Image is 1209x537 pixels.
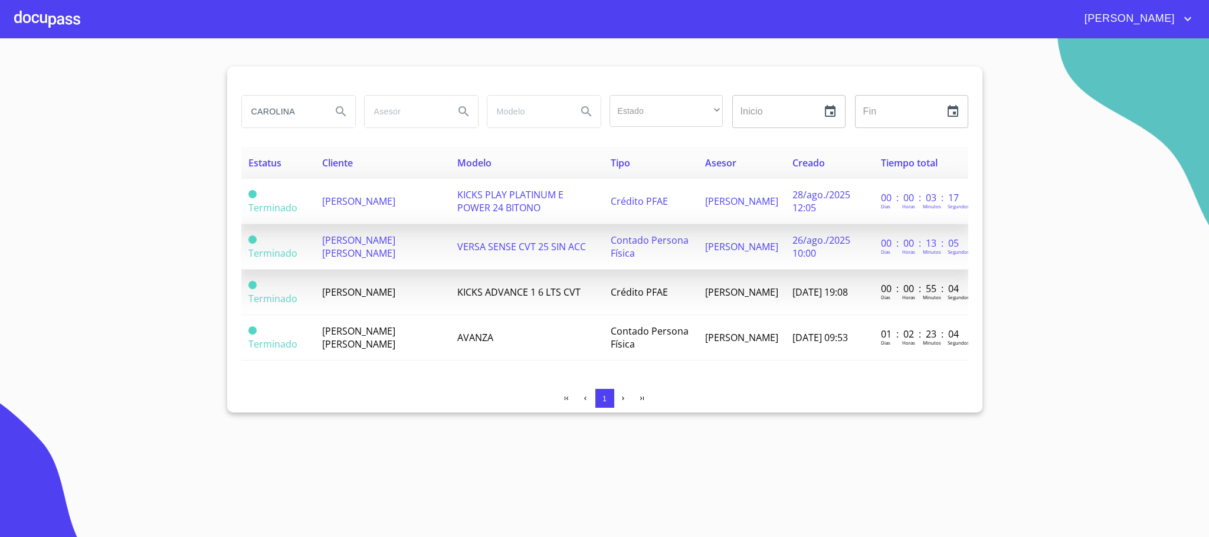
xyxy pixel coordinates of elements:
span: KICKS ADVANCE 1 6 LTS CVT [457,286,581,299]
p: 00 : 00 : 13 : 05 [881,237,961,250]
p: Dias [881,203,890,209]
button: Search [327,97,355,126]
p: Horas [902,248,915,255]
p: Minutos [923,248,941,255]
input: search [365,96,445,127]
p: Minutos [923,339,941,346]
span: [PERSON_NAME] [705,286,778,299]
p: Minutos [923,294,941,300]
span: [PERSON_NAME] [705,240,778,253]
input: search [487,96,568,127]
span: [DATE] 09:53 [792,331,848,344]
span: 28/ago./2025 12:05 [792,188,850,214]
span: Asesor [705,156,736,169]
span: Tipo [611,156,630,169]
span: Terminado [248,190,257,198]
span: [PERSON_NAME] [PERSON_NAME] [322,234,395,260]
p: Dias [881,248,890,255]
span: Terminado [248,281,257,289]
p: Horas [902,339,915,346]
p: 01 : 02 : 23 : 04 [881,328,961,340]
span: Estatus [248,156,281,169]
p: Segundos [948,248,969,255]
span: [PERSON_NAME] [322,195,395,208]
span: KICKS PLAY PLATINUM E POWER 24 BITONO [457,188,563,214]
p: Dias [881,294,890,300]
p: Segundos [948,339,969,346]
span: [PERSON_NAME] [PERSON_NAME] [322,325,395,351]
span: 26/ago./2025 10:00 [792,234,850,260]
span: Terminado [248,201,297,214]
p: Horas [902,294,915,300]
span: Modelo [457,156,492,169]
p: Minutos [923,203,941,209]
span: Contado Persona Física [611,325,689,351]
span: 1 [602,394,607,403]
span: Terminado [248,247,297,260]
span: Terminado [248,235,257,244]
span: Crédito PFAE [611,286,668,299]
span: [PERSON_NAME] [322,286,395,299]
input: search [242,96,322,127]
p: Horas [902,203,915,209]
span: [PERSON_NAME] [1076,9,1181,28]
span: Cliente [322,156,353,169]
span: Contado Persona Física [611,234,689,260]
span: [PERSON_NAME] [705,331,778,344]
span: [DATE] 19:08 [792,286,848,299]
span: Creado [792,156,825,169]
p: Segundos [948,294,969,300]
span: Terminado [248,292,297,305]
p: Segundos [948,203,969,209]
span: [PERSON_NAME] [705,195,778,208]
p: 00 : 00 : 55 : 04 [881,282,961,295]
span: Terminado [248,326,257,335]
span: Terminado [248,338,297,351]
button: account of current user [1076,9,1195,28]
p: 00 : 00 : 03 : 17 [881,191,961,204]
span: AVANZA [457,331,493,344]
button: Search [572,97,601,126]
div: ​ [610,95,723,127]
p: Dias [881,339,890,346]
span: Tiempo total [881,156,938,169]
button: Search [450,97,478,126]
span: VERSA SENSE CVT 25 SIN ACC [457,240,586,253]
span: Crédito PFAE [611,195,668,208]
button: 1 [595,389,614,408]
